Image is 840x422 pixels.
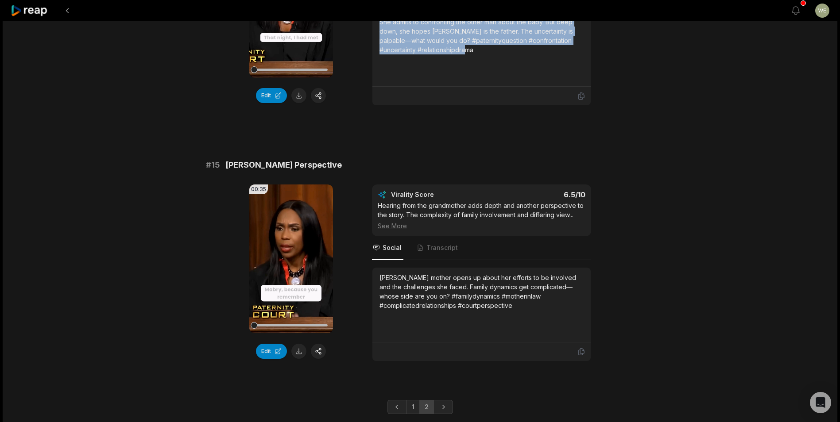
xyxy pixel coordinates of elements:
[379,273,584,310] div: [PERSON_NAME] mother opens up about her efforts to be involved and the challenges she faced. Fami...
[434,400,453,414] a: Next page
[379,17,584,54] div: She admits to confronting the other man about the baby. But deep down, she hopes [PERSON_NAME] is...
[383,243,402,252] span: Social
[249,184,333,333] video: Your browser does not support mp4 format.
[225,159,342,171] span: [PERSON_NAME] Perspective
[406,400,420,414] a: Page 1
[387,400,453,414] ul: Pagination
[426,243,458,252] span: Transcript
[419,400,434,414] a: Page 2 is your current page
[372,236,591,260] nav: Tabs
[490,190,585,199] div: 6.5 /10
[387,400,407,414] a: Previous page
[810,392,831,413] div: Open Intercom Messenger
[378,221,585,230] div: See More
[256,88,287,103] button: Edit
[256,344,287,359] button: Edit
[378,201,585,230] div: Hearing from the grandmother adds depth and another perspective to the story. The complexity of f...
[391,190,486,199] div: Virality Score
[206,159,220,171] span: # 15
